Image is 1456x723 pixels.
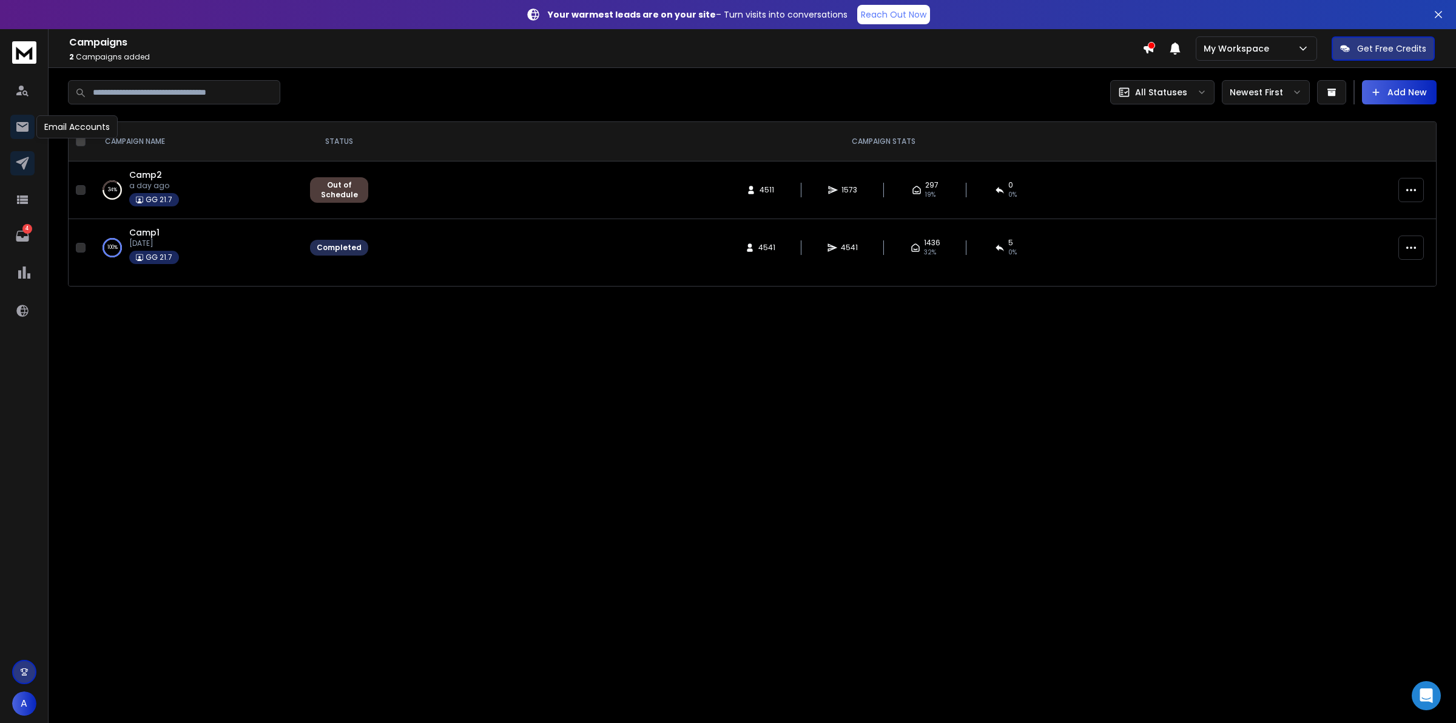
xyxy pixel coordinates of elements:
button: A [12,691,36,716]
p: GG 21.7 [146,253,172,262]
th: STATUS [303,122,376,161]
p: a day ago [129,181,179,191]
span: 4541 [758,243,775,253]
a: Camp2 [129,169,162,181]
p: My Workspace [1204,42,1274,55]
p: Campaigns added [69,52,1142,62]
p: 100 % [107,242,118,254]
span: 0 [1008,180,1013,190]
p: 34 % [108,184,117,196]
p: GG 21.7 [146,195,172,205]
td: 100%Camp1[DATE]GG 21.7 [90,219,303,277]
a: 4 [10,224,35,248]
p: Reach Out Now [861,8,926,21]
button: Add New [1362,80,1437,104]
p: – Turn visits into conversations [548,8,848,21]
span: 32 % [924,248,936,257]
span: 1436 [924,238,940,248]
span: 4511 [760,185,774,195]
button: Newest First [1222,80,1310,104]
div: Out of Schedule [317,180,362,200]
span: 2 [69,52,74,62]
span: 1573 [841,185,857,195]
div: Email Accounts [36,115,118,138]
h1: Campaigns [69,35,1142,50]
span: 4541 [841,243,858,253]
a: Reach Out Now [857,5,930,24]
span: 0 % [1008,190,1017,200]
button: Get Free Credits [1332,36,1435,61]
span: 19 % [925,190,935,200]
th: CAMPAIGN NAME [90,122,303,161]
div: Open Intercom Messenger [1412,681,1441,710]
img: logo [12,41,36,64]
strong: Your warmest leads are on your site [548,8,716,21]
span: 297 [925,180,939,190]
p: 4 [22,224,32,234]
td: 34%Camp2a day agoGG 21.7 [90,161,303,219]
p: All Statuses [1135,86,1187,98]
th: CAMPAIGN STATS [376,122,1391,161]
div: Completed [317,243,362,253]
span: 0 % [1008,248,1017,257]
a: Camp1 [129,226,160,239]
p: [DATE] [129,239,179,248]
span: 5 [1008,238,1013,248]
p: Get Free Credits [1357,42,1426,55]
